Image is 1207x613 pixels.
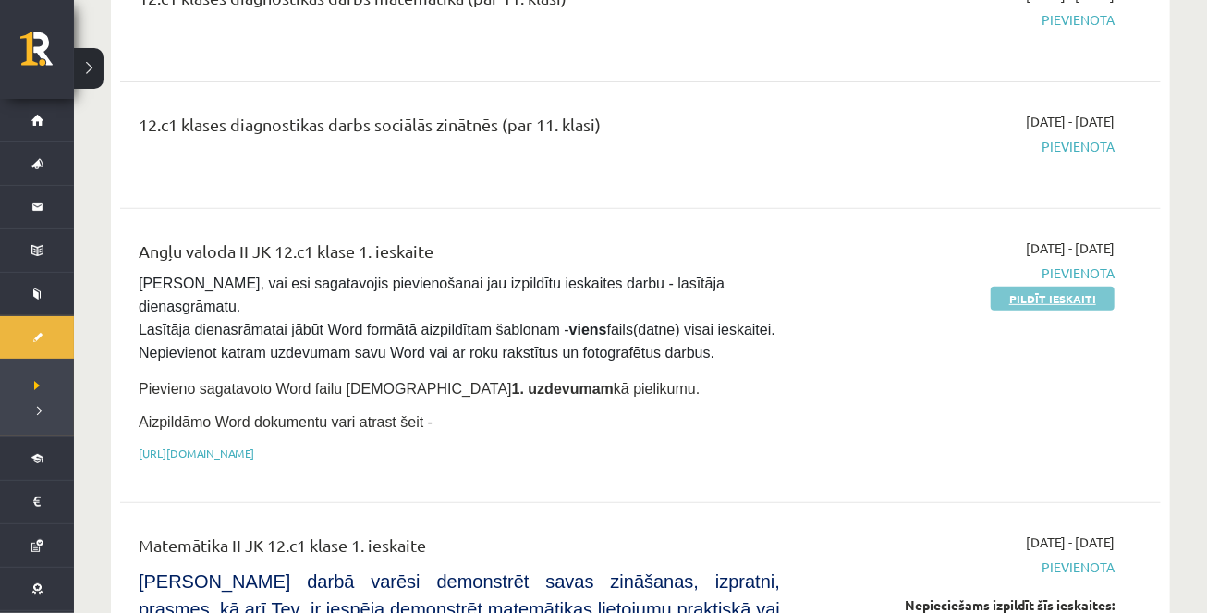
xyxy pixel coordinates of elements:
a: Pildīt ieskaiti [991,287,1115,311]
span: [DATE] - [DATE] [1026,239,1115,258]
div: 12.c1 klases diagnostikas darbs sociālās zinātnēs (par 11. klasi) [139,112,780,146]
span: Pievienota [808,137,1115,156]
div: Angļu valoda II JK 12.c1 klase 1. ieskaite [139,239,780,273]
span: Aizpildāmo Word dokumentu vari atrast šeit - [139,414,433,430]
div: Matemātika II JK 12.c1 klase 1. ieskaite [139,533,780,567]
span: Pievieno sagatavoto Word failu [DEMOGRAPHIC_DATA] kā pielikumu. [139,381,700,397]
span: [PERSON_NAME], vai esi sagatavojis pievienošanai jau izpildītu ieskaites darbu - lasītāja dienasg... [139,276,779,361]
strong: 1. uzdevumam [512,381,614,397]
strong: viens [569,322,607,337]
span: Pievienota [808,10,1115,30]
span: [DATE] - [DATE] [1026,533,1115,552]
a: [URL][DOMAIN_NAME] [139,446,254,460]
a: Rīgas 1. Tālmācības vidusskola [20,32,74,79]
span: Pievienota [808,264,1115,283]
span: Pievienota [808,558,1115,577]
span: [DATE] - [DATE] [1026,112,1115,131]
